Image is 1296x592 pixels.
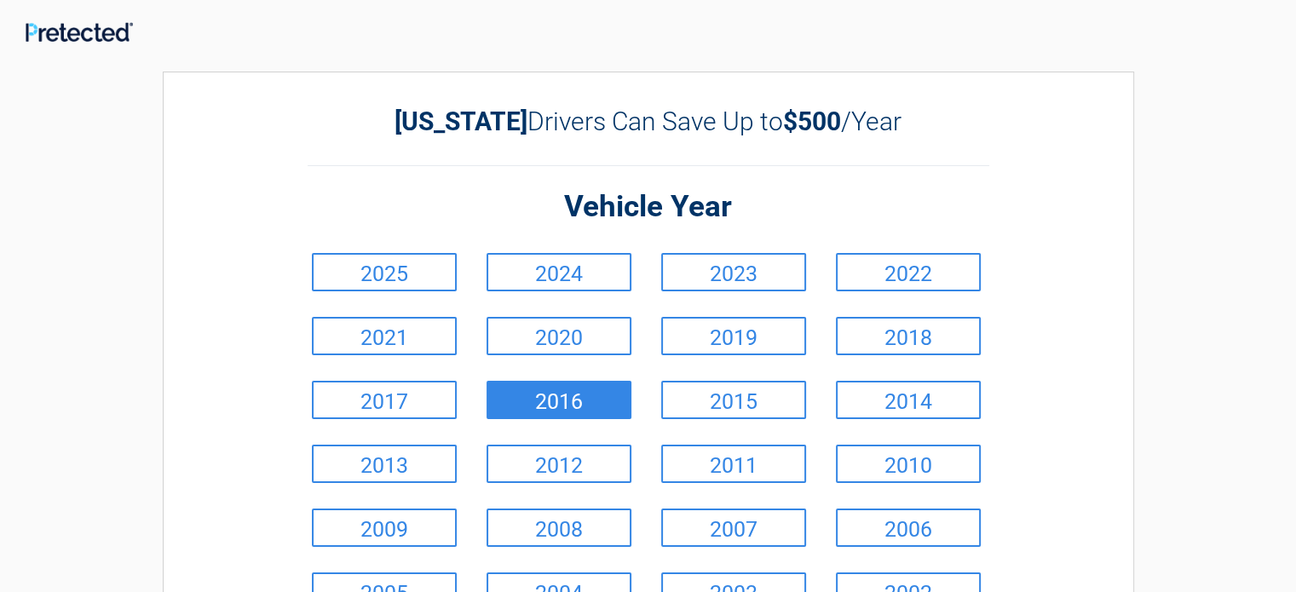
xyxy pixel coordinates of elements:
[661,445,806,483] a: 2011
[308,106,989,136] h2: Drivers Can Save Up to /Year
[836,445,981,483] a: 2010
[312,509,457,547] a: 2009
[661,381,806,419] a: 2015
[487,509,631,547] a: 2008
[395,106,527,136] b: [US_STATE]
[487,253,631,291] a: 2024
[836,509,981,547] a: 2006
[836,253,981,291] a: 2022
[487,381,631,419] a: 2016
[26,22,133,42] img: Main Logo
[661,317,806,355] a: 2019
[836,381,981,419] a: 2014
[312,253,457,291] a: 2025
[308,187,989,227] h2: Vehicle Year
[661,509,806,547] a: 2007
[487,317,631,355] a: 2020
[661,253,806,291] a: 2023
[487,445,631,483] a: 2012
[312,445,457,483] a: 2013
[836,317,981,355] a: 2018
[783,106,841,136] b: $500
[312,381,457,419] a: 2017
[312,317,457,355] a: 2021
